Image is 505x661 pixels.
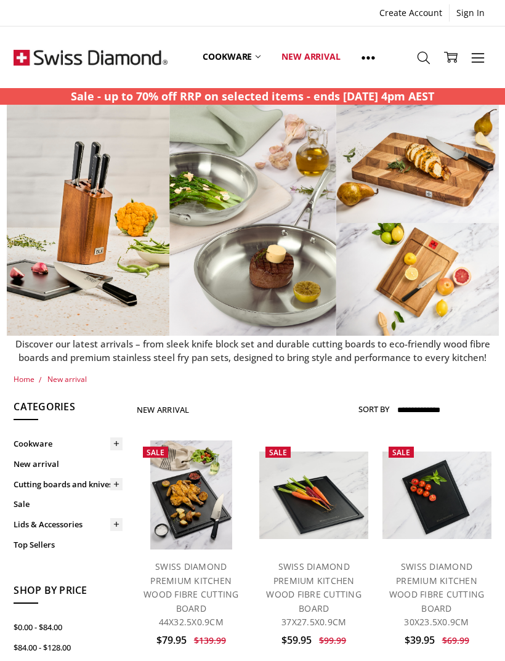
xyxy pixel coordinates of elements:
[71,89,434,103] strong: Sale - up to 70% off RRP on selected items - ends [DATE] 4pm AEST
[319,635,346,646] span: $99.99
[14,474,123,495] a: Cutting boards and knives
[47,374,87,384] a: New arrival
[281,633,312,647] span: $59.95
[259,440,368,549] a: SWISS DIAMOND PREMIUM KITCHEN WOOD FIBRE CUTTING BOARD 37X27.5X0.9CM
[373,4,449,22] a: Create Account
[382,452,491,539] img: SWISS DIAMOND PREMIUM KITCHEN WOOD FIBRE CUTTING BOARD 30X23.5X0.9CM
[14,399,123,420] h5: Categories
[389,561,485,628] a: SWISS DIAMOND PREMIUM KITCHEN WOOD FIBRE CUTTING BOARD 30X23.5X0.9CM
[266,561,362,628] a: SWISS DIAMOND PREMIUM KITCHEN WOOD FIBRE CUTTING BOARD 37X27.5X0.9CM
[137,405,190,415] h1: New arrival
[14,494,123,514] a: Sale
[14,434,123,454] a: Cookware
[392,447,410,458] span: Sale
[7,337,499,365] p: Discover our latest arrivals – from sleek knife block set and durable cutting boards to eco-frien...
[14,617,123,638] a: $0.00 - $84.00
[14,514,123,535] a: Lids & Accessories
[259,452,368,539] img: SWISS DIAMOND PREMIUM KITCHEN WOOD FIBRE CUTTING BOARD 37X27.5X0.9CM
[450,4,491,22] a: Sign In
[269,447,287,458] span: Sale
[442,635,469,646] span: $69.99
[194,635,226,646] span: $139.99
[14,638,123,658] a: $84.00 - $128.00
[271,30,350,84] a: New arrival
[358,399,389,419] label: Sort By
[137,440,246,549] a: SWISS DIAMOND PREMIUM KITCHEN WOOD FIBRE CUTTING BOARD 44X32.5X0.9CM
[192,30,271,84] a: Cookware
[351,30,386,85] a: Show All
[14,583,123,604] h5: Shop By Price
[405,633,435,647] span: $39.95
[143,561,239,628] a: SWISS DIAMOND PREMIUM KITCHEN WOOD FIBRE CUTTING BOARD 44X32.5X0.9CM
[14,454,123,474] a: New arrival
[14,374,34,384] a: Home
[14,535,123,555] a: Top Sellers
[382,440,491,549] a: SWISS DIAMOND PREMIUM KITCHEN WOOD FIBRE CUTTING BOARD 30X23.5X0.9CM
[156,633,187,647] span: $79.95
[14,26,168,88] img: Free Shipping On Every Order
[147,447,164,458] span: Sale
[150,440,232,549] img: SWISS DIAMOND PREMIUM KITCHEN WOOD FIBRE CUTTING BOARD 44X32.5X0.9CM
